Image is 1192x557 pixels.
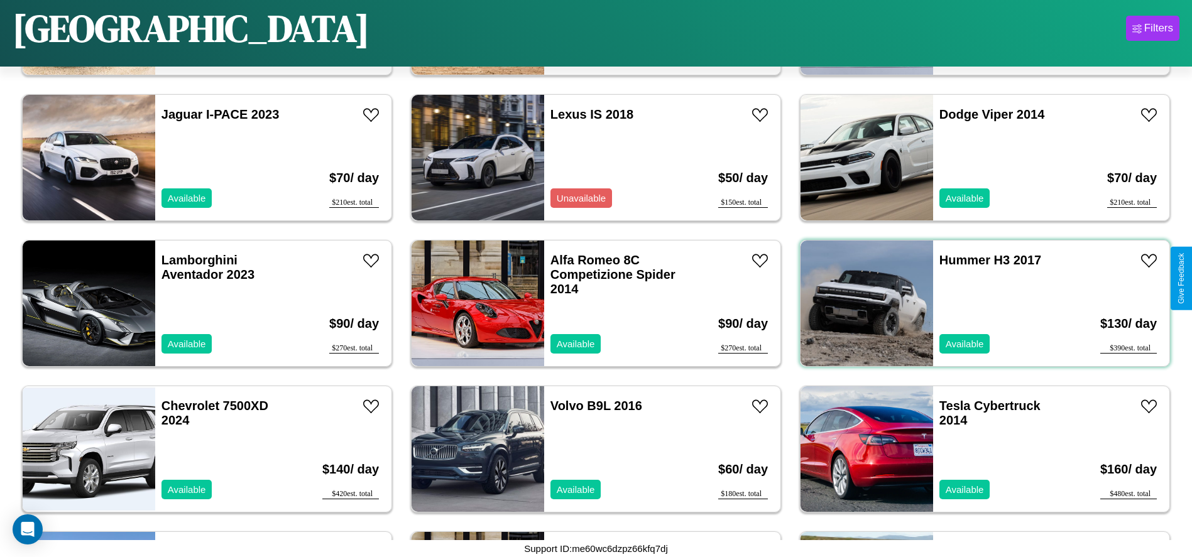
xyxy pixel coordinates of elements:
[550,253,675,296] a: Alfa Romeo 8C Competizione Spider 2014
[557,190,606,207] p: Unavailable
[524,540,667,557] p: Support ID: me60wc6dzpz66kfq7dj
[13,514,43,544] div: Open Intercom Messenger
[718,489,768,499] div: $ 180 est. total
[1100,343,1157,354] div: $ 390 est. total
[1126,16,1179,41] button: Filters
[557,335,595,352] p: Available
[13,3,369,54] h1: [GEOGRAPHIC_DATA]
[939,107,1045,121] a: Dodge Viper 2014
[168,481,206,498] p: Available
[946,190,984,207] p: Available
[550,107,633,121] a: Lexus IS 2018
[161,253,254,281] a: Lamborghini Aventador 2023
[550,399,642,413] a: Volvo B9L 2016
[1100,304,1157,343] h3: $ 130 / day
[1107,158,1157,198] h3: $ 70 / day
[718,450,768,489] h3: $ 60 / day
[322,489,379,499] div: $ 420 est. total
[718,158,768,198] h3: $ 50 / day
[939,253,1041,267] a: Hummer H3 2017
[946,481,984,498] p: Available
[161,107,280,121] a: Jaguar I-PACE 2023
[718,304,768,343] h3: $ 90 / day
[557,481,595,498] p: Available
[329,158,379,198] h3: $ 70 / day
[329,343,379,354] div: $ 270 est. total
[322,450,379,489] h3: $ 140 / day
[939,399,1041,427] a: Tesla Cybertruck 2014
[329,198,379,208] div: $ 210 est. total
[168,190,206,207] p: Available
[1177,253,1186,304] div: Give Feedback
[718,198,768,208] div: $ 150 est. total
[1100,489,1157,499] div: $ 480 est. total
[161,399,268,427] a: Chevrolet 7500XD 2024
[946,335,984,352] p: Available
[1144,22,1173,35] div: Filters
[168,335,206,352] p: Available
[718,343,768,354] div: $ 270 est. total
[1100,450,1157,489] h3: $ 160 / day
[329,304,379,343] h3: $ 90 / day
[1107,198,1157,208] div: $ 210 est. total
